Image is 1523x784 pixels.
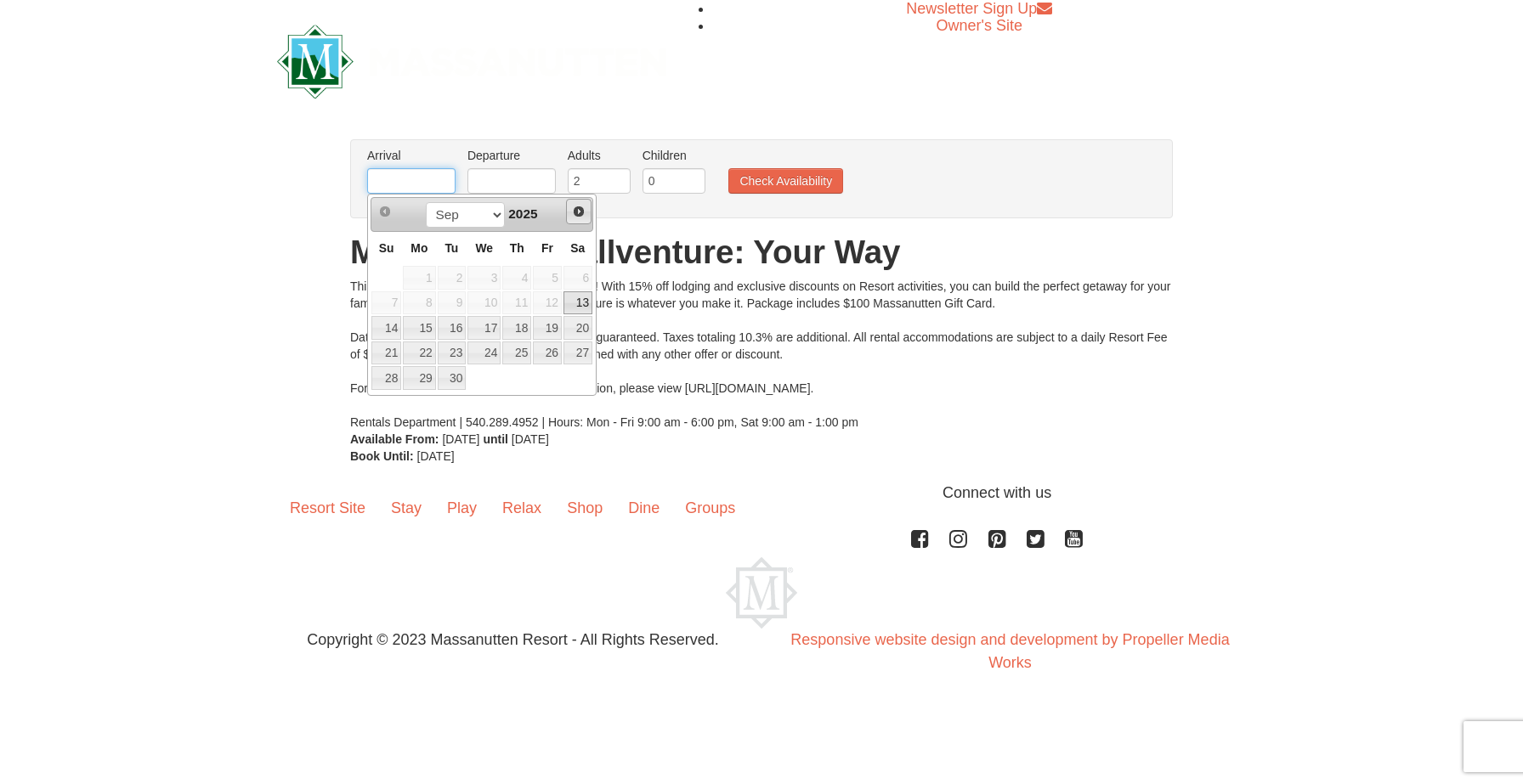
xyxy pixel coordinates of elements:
[570,241,585,255] span: Saturday
[533,291,562,315] span: 12
[438,341,467,365] a: 23
[563,341,592,365] a: 27
[350,449,414,463] strong: Book Until:
[532,315,563,341] td: available
[467,266,501,290] span: 3
[378,482,434,534] a: Stay
[438,266,467,290] span: 2
[367,147,456,164] label: Arrival
[563,315,593,341] td: available
[403,291,435,315] span: 8
[437,315,467,341] td: available
[728,168,843,194] button: Check Availability
[566,199,592,224] a: Next
[402,365,436,391] td: available
[277,482,1246,505] p: Connect with us
[512,432,549,446] span: [DATE]
[444,241,458,255] span: Tuesday
[442,432,479,446] span: [DATE]
[350,432,439,446] strong: Available From:
[402,315,436,341] td: available
[568,147,631,164] label: Adults
[502,266,531,290] span: 4
[541,241,553,255] span: Friday
[403,316,435,340] a: 15
[467,147,556,164] label: Departure
[437,290,467,316] td: unAvailable
[533,316,562,340] a: 19
[467,341,501,366] td: available
[371,341,401,365] a: 21
[501,315,532,341] td: available
[502,341,531,365] a: 25
[532,265,563,290] td: unAvailable
[554,482,615,534] a: Shop
[373,200,397,223] a: Prev
[490,482,554,534] a: Relax
[937,17,1022,34] a: Owner's Site
[572,205,586,218] span: Next
[437,365,467,391] td: available
[726,557,797,629] img: Massanutten Resort Logo
[672,482,748,534] a: Groups
[467,290,501,316] td: unAvailable
[437,341,467,366] td: available
[371,341,402,366] td: available
[643,147,705,164] label: Children
[467,341,501,365] a: 24
[277,25,666,99] img: Massanutten Resort Logo
[501,341,532,366] td: available
[502,316,531,340] a: 18
[277,482,378,534] a: Resort Site
[403,366,435,390] a: 29
[483,432,508,446] strong: until
[501,265,532,290] td: unAvailable
[438,366,467,390] a: 30
[438,316,467,340] a: 16
[501,290,532,316] td: unAvailable
[437,265,467,290] td: unAvailable
[502,291,531,315] span: 11
[350,235,1173,269] h1: Massanutten Fallventure: Your Way
[533,266,562,290] span: 5
[467,265,501,290] td: unAvailable
[402,265,436,290] td: unAvailable
[434,482,490,534] a: Play
[264,629,761,651] p: Copyright © 2023 Massanutten Resort - All Rights Reserved.
[378,205,392,218] span: Prev
[438,291,467,315] span: 9
[532,341,563,366] td: available
[563,266,592,290] span: 6
[563,291,592,315] a: 13
[417,449,455,463] span: [DATE]
[379,241,394,255] span: Sunday
[410,241,427,255] span: Monday
[402,341,436,366] td: available
[371,365,402,391] td: available
[790,631,1229,671] a: Responsive website design and development by Propeller Media Works
[403,266,435,290] span: 1
[563,341,593,366] td: available
[475,241,493,255] span: Wednesday
[508,206,537,221] span: 2025
[563,265,593,290] td: unAvailable
[563,316,592,340] a: 20
[533,341,562,365] a: 26
[371,366,401,390] a: 28
[371,315,402,341] td: available
[467,316,501,340] a: 17
[467,291,501,315] span: 10
[532,290,563,316] td: unAvailable
[350,278,1173,431] div: This fall, adventure is all yours at Massanutten! With 15% off lodging and exclusive discounts on...
[615,482,672,534] a: Dine
[402,290,436,316] td: unAvailable
[371,316,401,340] a: 14
[563,290,593,316] td: available
[403,341,435,365] a: 22
[510,241,524,255] span: Thursday
[467,315,501,341] td: available
[371,290,402,316] td: unAvailable
[277,39,666,79] a: Massanutten Resort
[371,291,401,315] span: 7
